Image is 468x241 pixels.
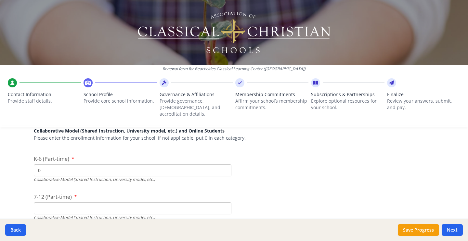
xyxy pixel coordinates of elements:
span: School Profile [84,91,157,98]
span: Governance & Affiliations [160,91,233,98]
p: Review your answers, submit, and pay. [387,98,460,111]
span: Membership Commitments [235,91,308,98]
button: Save Progress [398,224,439,236]
div: Collaborative Model (Shared Instruction, University model, etc.) [34,176,231,183]
span: Subscriptions & Partnerships [311,91,384,98]
button: Back [5,224,26,236]
h5: Collaborative Model (Shared Instruction, University model, etc.) and Online Students [34,128,434,133]
span: K-6 (Part-time) [34,155,69,162]
button: Next [442,224,463,236]
p: Explore optional resources for your school. [311,98,384,111]
span: Finalize [387,91,460,98]
p: Affirm your school’s membership commitments. [235,98,308,111]
p: Provide core school information. [84,98,157,104]
p: Please enter the enrollment information for your school. If not applicable, put 0 in each category. [34,135,434,141]
div: Collaborative Model (Shared Instruction, University model, etc.) [34,214,231,221]
p: Provide staff details. [8,98,81,104]
img: Logo [137,10,331,55]
span: Contact Information [8,91,81,98]
span: 7-12 (Part-time) [34,193,72,200]
p: Provide governance, [DEMOGRAPHIC_DATA], and accreditation details. [160,98,233,117]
